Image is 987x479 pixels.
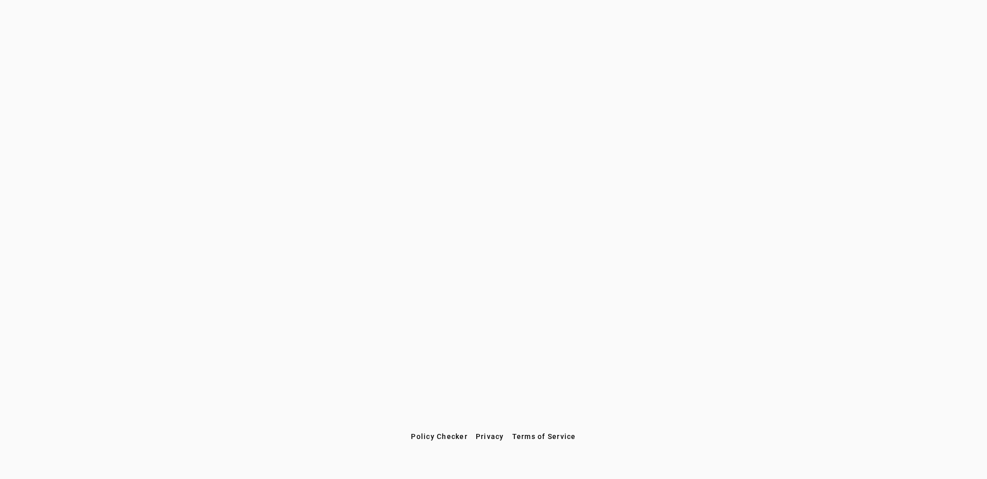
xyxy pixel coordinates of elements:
button: Terms of Service [508,427,580,446]
button: Privacy [472,427,508,446]
button: Policy Checker [407,427,472,446]
span: Privacy [476,432,504,441]
span: Terms of Service [512,432,576,441]
span: Policy Checker [411,432,468,441]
